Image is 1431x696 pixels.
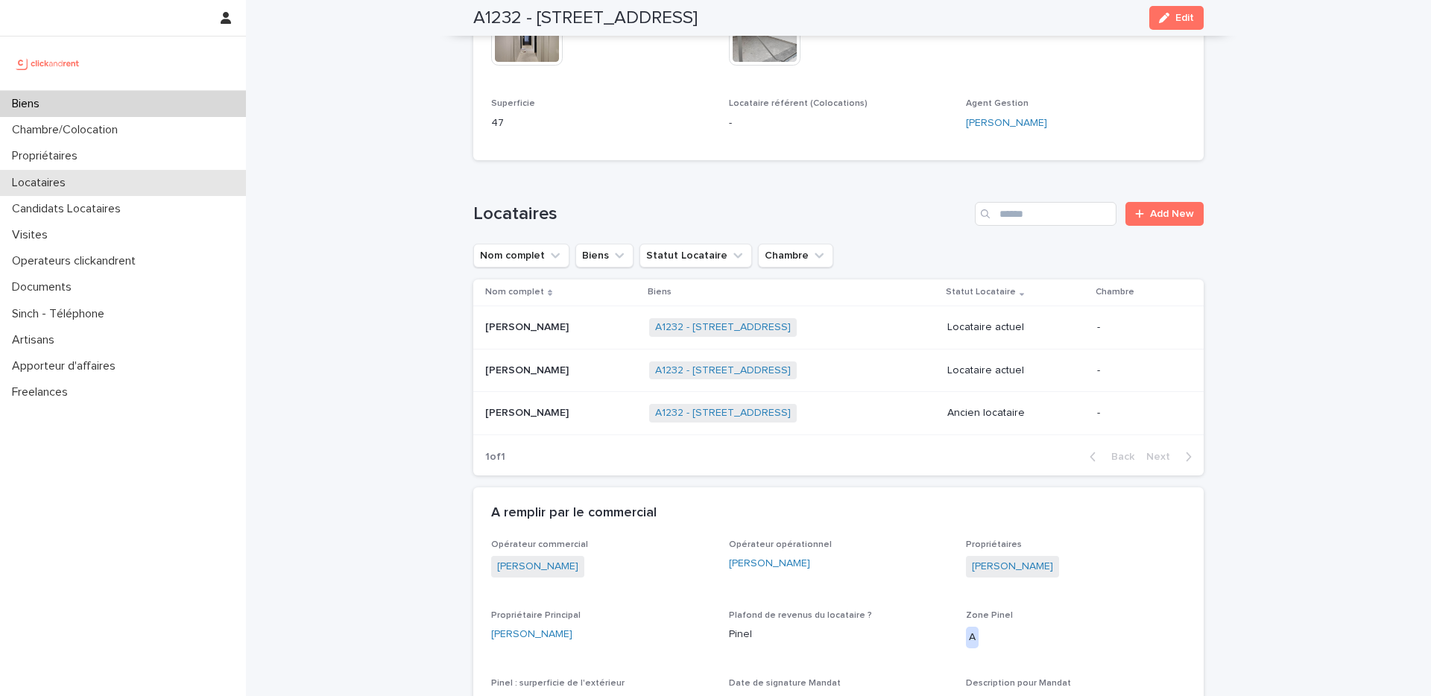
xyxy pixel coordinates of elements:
p: Statut Locataire [946,284,1016,300]
p: Locataire actuel [947,321,1085,334]
tr: [PERSON_NAME][PERSON_NAME] A1232 - [STREET_ADDRESS] Ancien locataire- [473,392,1204,435]
p: - [1097,364,1180,377]
a: A1232 - [STREET_ADDRESS] [655,407,791,420]
button: Nom complet [473,244,569,268]
button: Back [1078,450,1140,464]
button: Next [1140,450,1204,464]
p: Biens [6,97,51,111]
span: Propriétaire Principal [491,611,581,620]
a: [PERSON_NAME] [966,116,1047,131]
a: Add New [1125,202,1204,226]
span: Next [1146,452,1179,462]
p: Candidats Locataires [6,202,133,216]
h2: A1232 - [STREET_ADDRESS] [473,7,698,29]
p: 1 of 1 [473,439,517,475]
button: Edit [1149,6,1204,30]
a: [PERSON_NAME] [497,559,578,575]
a: A1232 - [STREET_ADDRESS] [655,364,791,377]
div: A [966,627,979,648]
p: Operateurs clickandrent [6,254,148,268]
p: Freelances [6,385,80,399]
span: Superficie [491,99,535,108]
button: Chambre [758,244,833,268]
p: Pinel [729,627,949,642]
p: - [729,116,949,131]
button: Biens [575,244,634,268]
span: Add New [1150,209,1194,219]
tr: [PERSON_NAME][PERSON_NAME] A1232 - [STREET_ADDRESS] Locataire actuel- [473,349,1204,392]
p: Chambre [1096,284,1134,300]
span: Propriétaires [966,540,1022,549]
a: [PERSON_NAME] [972,559,1053,575]
p: Locataires [6,176,78,190]
h2: A remplir par le commercial [491,505,657,522]
p: [PERSON_NAME] [485,318,572,334]
p: Propriétaires [6,149,89,163]
input: Search [975,202,1116,226]
p: Visites [6,228,60,242]
span: Opérateur commercial [491,540,588,549]
p: - [1097,407,1180,420]
span: Zone Pinel [966,611,1013,620]
h1: Locataires [473,203,969,225]
a: [PERSON_NAME] [729,556,810,572]
button: Statut Locataire [639,244,752,268]
span: Opérateur opérationnel [729,540,832,549]
p: Locataire actuel [947,364,1085,377]
p: Chambre/Colocation [6,123,130,137]
p: Apporteur d'affaires [6,359,127,373]
p: Artisans [6,333,66,347]
span: Locataire référent (Colocations) [729,99,868,108]
a: A1232 - [STREET_ADDRESS] [655,321,791,334]
p: Biens [648,284,672,300]
tr: [PERSON_NAME][PERSON_NAME] A1232 - [STREET_ADDRESS] Locataire actuel- [473,306,1204,349]
p: 47 [491,116,711,131]
span: Back [1102,452,1134,462]
p: Documents [6,280,83,294]
span: Agent Gestion [966,99,1029,108]
a: [PERSON_NAME] [491,627,572,642]
span: Description pour Mandat [966,679,1071,688]
img: UCB0brd3T0yccxBKYDjQ [12,48,84,78]
p: [PERSON_NAME] [485,404,572,420]
span: Pinel : surperficie de l'extérieur [491,679,625,688]
p: Nom complet [485,284,544,300]
p: - [1097,321,1180,334]
p: Ancien locataire [947,407,1085,420]
p: Sinch - Téléphone [6,307,116,321]
span: Edit [1175,13,1194,23]
span: Plafond de revenus du locataire ? [729,611,872,620]
span: Date de signature Mandat [729,679,841,688]
p: [PERSON_NAME] [485,361,572,377]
